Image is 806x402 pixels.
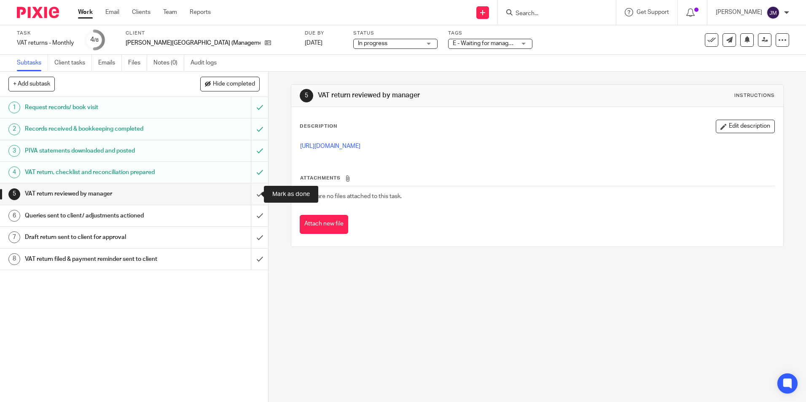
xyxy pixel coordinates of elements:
p: [PERSON_NAME][GEOGRAPHIC_DATA] (Management) Limited [126,39,261,47]
button: + Add subtask [8,77,55,91]
div: 5 [300,89,313,102]
a: Reports [190,8,211,16]
button: Edit description [716,120,775,133]
div: 5 [8,188,20,200]
div: 1 [8,102,20,113]
a: Audit logs [191,55,223,71]
div: 3 [8,145,20,157]
a: Subtasks [17,55,48,71]
a: [URL][DOMAIN_NAME] [300,143,360,149]
div: 8 [8,253,20,265]
label: Task [17,30,74,37]
h1: Records received & bookkeeping completed [25,123,170,135]
input: Search [515,10,591,18]
label: Due by [305,30,343,37]
a: Work [78,8,93,16]
p: Description [300,123,337,130]
div: Instructions [734,92,775,99]
a: Files [128,55,147,71]
a: Emails [98,55,122,71]
p: [PERSON_NAME] [716,8,762,16]
span: Get Support [637,9,669,15]
div: 2 [8,123,20,135]
button: Attach new file [300,215,348,234]
h1: PIVA statements downloaded and posted [25,145,170,157]
a: Team [163,8,177,16]
a: Clients [132,8,150,16]
div: 7 [8,231,20,243]
h1: VAT return, checklist and reconciliation prepared [25,166,170,179]
img: svg%3E [766,6,780,19]
img: Pixie [17,7,59,18]
h1: Request records/ book visit [25,101,170,114]
h1: VAT return filed & payment reminder sent to client [25,253,170,265]
h1: VAT return reviewed by manager [25,188,170,200]
span: Hide completed [213,81,255,88]
small: /8 [94,38,99,43]
a: Client tasks [54,55,92,71]
label: Client [126,30,294,37]
h1: Draft return sent to client for approval [25,231,170,244]
span: [DATE] [305,40,322,46]
label: Status [353,30,438,37]
h1: VAT return reviewed by manager [318,91,555,100]
div: 4 [90,35,99,45]
span: There are no files attached to this task. [300,193,402,199]
button: Hide completed [200,77,260,91]
h1: Queries sent to client/ adjustments actioned [25,209,170,222]
div: 4 [8,166,20,178]
a: Notes (0) [153,55,184,71]
span: Attachments [300,176,341,180]
label: Tags [448,30,532,37]
div: VAT returns - Monthly [17,39,74,47]
span: In progress [358,40,387,46]
span: E - Waiting for manager review/approval [453,40,556,46]
a: Email [105,8,119,16]
div: 6 [8,210,20,222]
